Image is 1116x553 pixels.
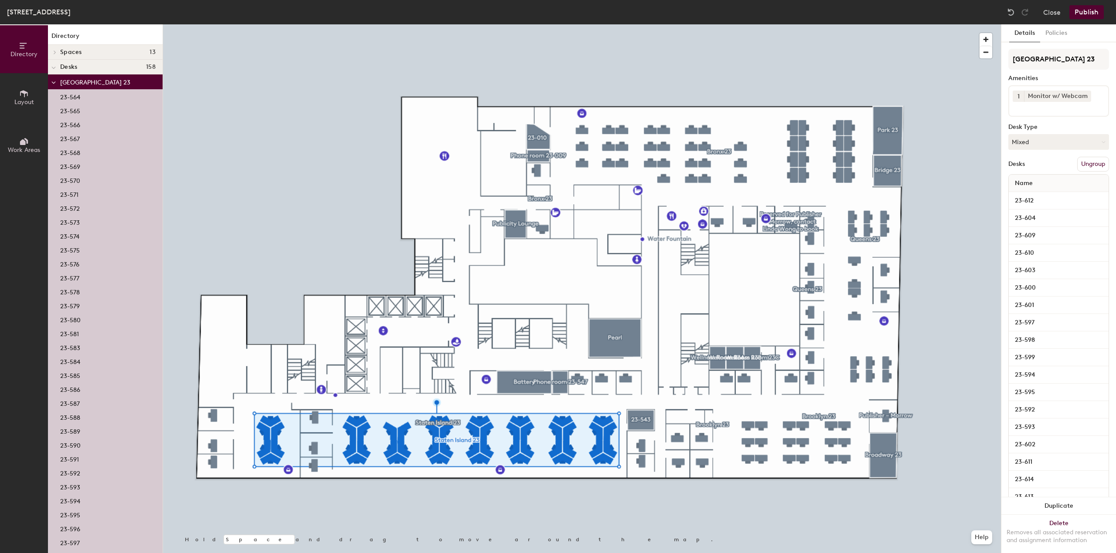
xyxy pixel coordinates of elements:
[971,530,992,544] button: Help
[1011,351,1107,364] input: Unnamed desk
[60,300,80,310] p: 23-579
[1011,421,1107,433] input: Unnamed desk
[1011,456,1107,468] input: Unnamed desk
[60,481,80,491] p: 23-593
[60,79,130,86] span: [GEOGRAPHIC_DATA] 23
[1011,473,1107,486] input: Unnamed desk
[60,175,80,185] p: 23-570
[1011,491,1107,503] input: Unnamed desk
[1008,161,1025,168] div: Desks
[146,64,156,71] span: 158
[1011,264,1107,276] input: Unnamed desk
[8,146,40,154] span: Work Areas
[60,523,80,533] p: 23-596
[1011,438,1107,451] input: Unnamed desk
[1040,24,1072,42] button: Policies
[48,31,163,45] h1: Directory
[60,133,80,143] p: 23-567
[60,398,80,408] p: 23-587
[60,161,80,171] p: 23-569
[1011,299,1107,311] input: Unnamed desk
[1011,175,1037,191] span: Name
[60,467,80,477] p: 23-592
[60,91,80,101] p: 23-564
[1011,404,1107,416] input: Unnamed desk
[60,105,80,115] p: 23-565
[60,537,80,547] p: 23-597
[60,119,80,129] p: 23-566
[1011,386,1107,398] input: Unnamed desk
[1021,8,1029,17] img: Redo
[60,384,80,394] p: 23-586
[1024,91,1091,102] div: Monitor w/ Webcam
[60,453,79,463] p: 23-591
[7,7,71,17] div: [STREET_ADDRESS]
[60,49,82,56] span: Spaces
[60,147,80,157] p: 23-568
[1011,195,1107,207] input: Unnamed desk
[60,328,79,338] p: 23-581
[1011,247,1107,259] input: Unnamed desk
[60,230,79,240] p: 23-574
[60,439,81,449] p: 23-590
[1011,212,1107,224] input: Unnamed desk
[1001,515,1116,553] button: DeleteRemoves all associated reservation and assignment information
[1007,8,1015,17] img: Undo
[14,98,34,106] span: Layout
[1017,92,1020,101] span: 1
[1008,124,1109,131] div: Desk Type
[1069,5,1104,19] button: Publish
[10,51,37,58] span: Directory
[60,244,80,254] p: 23-575
[60,495,80,505] p: 23-594
[1011,369,1107,381] input: Unnamed desk
[1001,497,1116,515] button: Duplicate
[1013,91,1024,102] button: 1
[1009,24,1040,42] button: Details
[60,258,79,268] p: 23-576
[1011,334,1107,346] input: Unnamed desk
[60,370,80,380] p: 23-585
[1011,282,1107,294] input: Unnamed desk
[60,272,79,282] p: 23-577
[1007,529,1111,544] div: Removes all associated reservation and assignment information
[1043,5,1061,19] button: Close
[60,356,80,366] p: 23-584
[60,509,80,519] p: 23-595
[1077,157,1109,172] button: Ungroup
[60,216,80,226] p: 23-573
[60,64,77,71] span: Desks
[1011,317,1107,329] input: Unnamed desk
[150,49,156,56] span: 13
[60,314,81,324] p: 23-580
[60,286,80,296] p: 23-578
[60,411,80,421] p: 23-588
[60,425,80,435] p: 23-589
[60,342,80,352] p: 23-583
[1008,134,1109,150] button: Mixed
[60,202,80,212] p: 23-572
[60,189,78,199] p: 23-571
[1008,75,1109,82] div: Amenities
[1011,229,1107,242] input: Unnamed desk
